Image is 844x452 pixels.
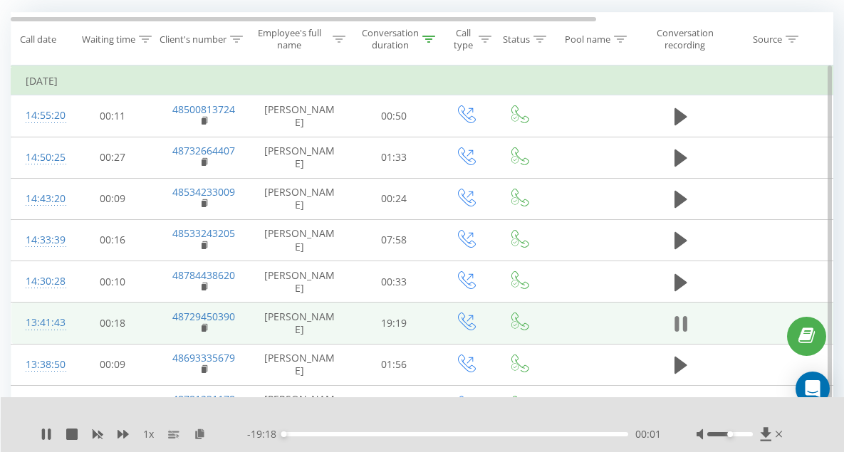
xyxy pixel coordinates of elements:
[350,344,439,385] td: 01:56
[727,431,733,437] div: Accessibility label
[247,427,283,441] span: - 19:18
[250,344,350,385] td: [PERSON_NAME]
[68,137,157,178] td: 00:27
[26,185,54,213] div: 14:43:20
[503,33,530,46] div: Status
[68,385,157,426] td: 00:05
[26,392,54,420] div: 13:38:02
[635,427,661,441] span: 00:01
[172,226,235,240] a: 48533243205
[250,385,350,426] td: [PERSON_NAME]
[250,303,350,344] td: [PERSON_NAME]
[143,427,154,441] span: 1 x
[250,219,350,261] td: [PERSON_NAME]
[26,102,54,130] div: 14:55:20
[68,178,157,219] td: 00:09
[565,33,610,46] div: Pool name
[172,185,235,199] a: 48534233009
[350,219,439,261] td: 07:58
[362,27,419,51] div: Conversation duration
[650,27,719,51] div: Conversation recording
[350,95,439,137] td: 00:50
[796,372,830,406] div: Open Intercom Messenger
[68,261,157,303] td: 00:10
[350,261,439,303] td: 00:33
[250,27,330,51] div: Employee's full name
[350,385,439,426] td: 00:23
[26,268,54,295] div: 14:30:28
[250,95,350,137] td: [PERSON_NAME]
[350,303,439,344] td: 19:19
[68,344,157,385] td: 00:09
[350,137,439,178] td: 01:33
[350,178,439,219] td: 00:24
[26,309,54,337] div: 13:41:43
[250,261,350,303] td: [PERSON_NAME]
[172,310,235,323] a: 48729450390
[26,226,54,254] div: 14:33:39
[451,27,475,51] div: Call type
[82,33,135,46] div: Waiting time
[68,95,157,137] td: 00:11
[20,33,56,46] div: Call date
[26,351,54,379] div: 13:38:50
[26,144,54,172] div: 14:50:25
[172,144,235,157] a: 48732664407
[250,178,350,219] td: [PERSON_NAME]
[160,33,226,46] div: Client's number
[68,303,157,344] td: 00:18
[753,33,782,46] div: Source
[172,103,235,116] a: 48500813724
[172,392,235,406] a: 48781231178
[68,219,157,261] td: 00:16
[281,431,286,437] div: Accessibility label
[172,351,235,364] a: 48693335679
[250,137,350,178] td: [PERSON_NAME]
[172,268,235,282] a: 48784438620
